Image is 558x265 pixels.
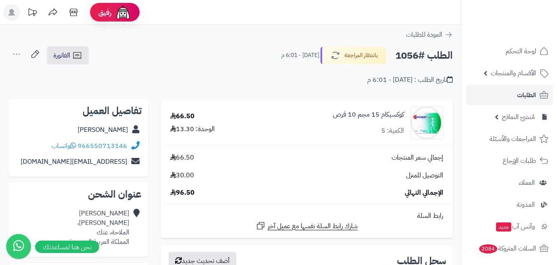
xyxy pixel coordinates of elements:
[170,112,195,121] div: 66.50
[170,171,194,180] span: 30.00
[517,89,536,101] span: الطلبات
[170,153,194,162] span: 66.50
[466,195,553,215] a: المدونة
[47,46,89,64] a: الفاتورة
[392,153,443,162] span: إجمالي سعر المنتجات
[381,126,404,136] div: الكمية: 5
[21,157,127,167] a: [EMAIL_ADDRESS][DOMAIN_NAME]
[466,129,553,149] a: المراجعات والأسئلة
[405,188,443,198] span: الإجمالي النهائي
[170,124,215,134] div: الوحدة: 13.30
[98,7,112,17] span: رفيق
[491,67,536,79] span: الأقسام والمنتجات
[52,141,76,151] a: واتساب
[69,209,129,246] div: [PERSON_NAME] [PERSON_NAME]، الملاحة، عنك المملكة العربية السعودية
[53,50,70,60] span: الفاتورة
[466,173,553,193] a: العملاء
[22,4,43,23] a: تحديثات المنصة
[333,110,404,119] a: كوكسيكام 15 مجم 10 قرص
[321,47,387,64] button: بانتظار المراجعة
[517,199,535,210] span: المدونة
[466,41,553,61] a: لوحة التحكم
[395,47,453,64] h2: الطلب #1056
[15,106,142,116] h2: تفاصيل العميل
[502,111,535,123] span: مُنشئ النماذج
[519,177,535,189] span: العملاء
[115,4,131,21] img: ai-face.png
[411,106,443,139] img: 539676b094199e13e616b7f409df417c65b0-90x90.jpg
[78,125,128,135] a: [PERSON_NAME]
[367,75,453,85] div: تاريخ الطلب : [DATE] - 6:01 م
[78,141,127,151] a: 966550713146
[495,221,535,232] span: وآتس آب
[164,211,449,221] div: رابط السلة
[256,221,358,231] a: شارك رابط السلة نفسها مع عميل آخر
[503,155,536,167] span: طلبات الإرجاع
[281,51,319,60] small: [DATE] - 6:01 م
[406,30,442,40] span: العودة للطلبات
[466,85,553,105] a: الطلبات
[15,189,142,199] h2: عنوان الشحن
[466,151,553,171] a: طلبات الإرجاع
[506,45,536,57] span: لوحة التحكم
[489,133,536,145] span: المراجعات والأسئلة
[466,217,553,236] a: وآتس آبجديد
[496,222,511,232] span: جديد
[479,244,498,253] span: 2084
[502,19,550,37] img: logo-2.png
[406,30,453,40] a: العودة للطلبات
[466,239,553,258] a: السلات المتروكة2084
[478,243,536,254] span: السلات المتروكة
[170,188,195,198] span: 96.50
[406,171,443,180] span: التوصيل للمنزل
[268,222,358,231] span: شارك رابط السلة نفسها مع عميل آخر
